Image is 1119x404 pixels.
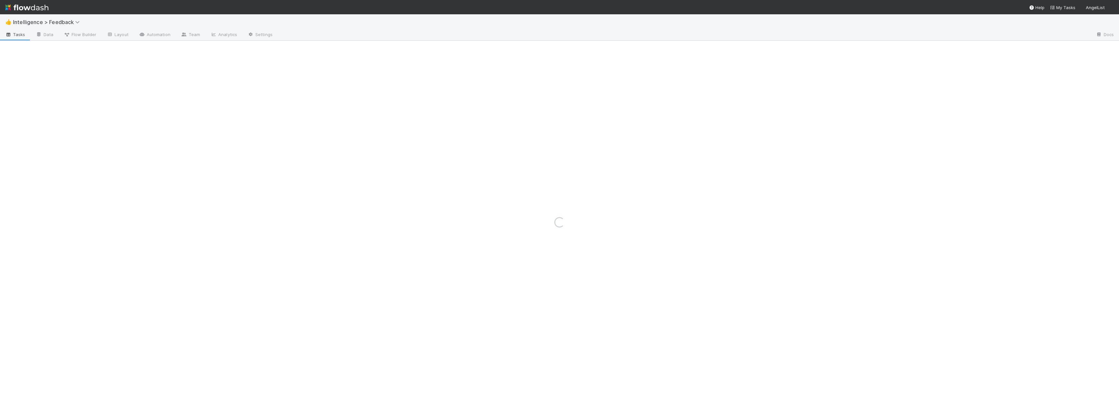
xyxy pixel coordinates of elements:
[13,19,83,25] span: Intelligence > Feedback
[59,30,101,40] a: Flow Builder
[1107,5,1114,11] img: avatar_aa7ab74a-187c-45c7-a773-642a19062ec3.png
[5,19,12,25] span: 👍
[1029,4,1045,11] div: Help
[242,30,278,40] a: Settings
[1050,4,1075,11] a: My Tasks
[64,31,96,38] span: Flow Builder
[205,30,242,40] a: Analytics
[31,30,59,40] a: Data
[5,2,48,13] img: logo-inverted-e16ddd16eac7371096b0.svg
[134,30,176,40] a: Automation
[1091,30,1119,40] a: Docs
[101,30,134,40] a: Layout
[176,30,205,40] a: Team
[5,31,25,38] span: Tasks
[1050,5,1075,10] span: My Tasks
[1086,5,1105,10] span: AngelList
